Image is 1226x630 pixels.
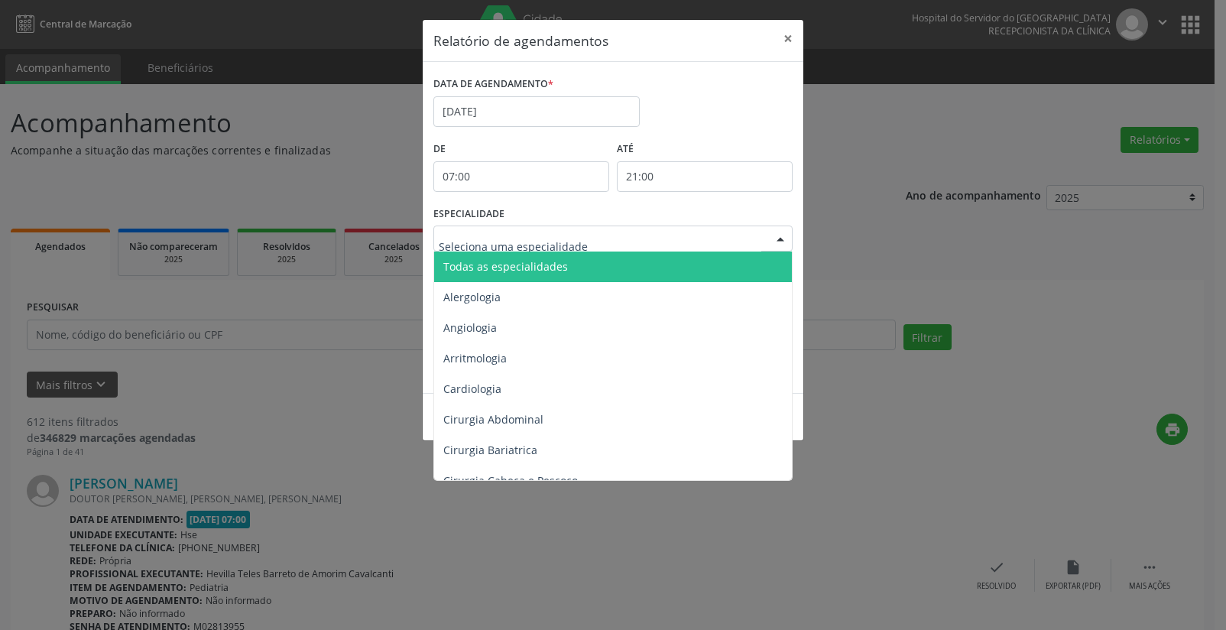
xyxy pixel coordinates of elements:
span: Todas as especialidades [443,259,568,274]
h5: Relatório de agendamentos [433,31,608,50]
label: DATA DE AGENDAMENTO [433,73,553,96]
label: ESPECIALIDADE [433,203,504,226]
span: Cardiologia [443,382,501,396]
label: De [433,138,609,161]
button: Close [773,20,803,57]
label: ATÉ [617,138,793,161]
span: Cirurgia Abdominal [443,412,543,427]
input: Selecione o horário final [617,161,793,192]
input: Selecione uma data ou intervalo [433,96,640,127]
input: Selecione o horário inicial [433,161,609,192]
span: Angiologia [443,320,497,335]
span: Cirurgia Cabeça e Pescoço [443,473,578,488]
input: Seleciona uma especialidade [439,231,761,261]
span: Arritmologia [443,351,507,365]
span: Alergologia [443,290,501,304]
span: Cirurgia Bariatrica [443,443,537,457]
